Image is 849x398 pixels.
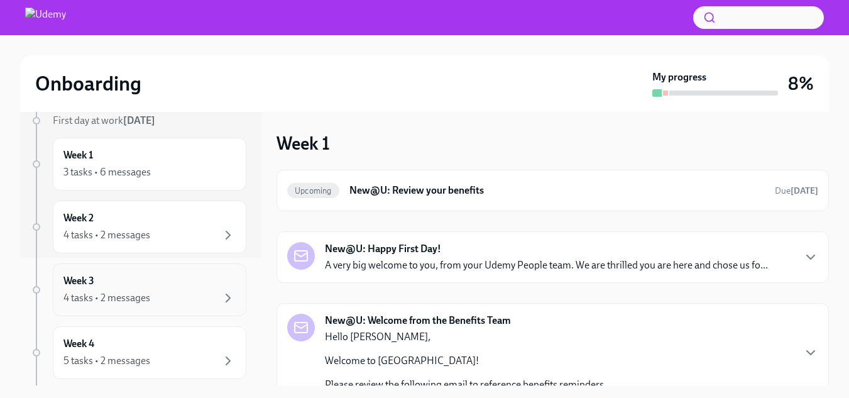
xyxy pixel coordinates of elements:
span: October 27th, 2025 10:00 [775,185,818,197]
strong: New@U: Happy First Day! [325,242,441,256]
h2: Onboarding [35,71,141,96]
span: Due [775,185,818,196]
a: Week 34 tasks • 2 messages [30,263,246,316]
a: Week 13 tasks • 6 messages [30,138,246,191]
h6: Week 1 [63,148,93,162]
strong: New@U: Welcome from the Benefits Team [325,314,511,328]
p: Please review the following email to reference benefits reminders... [325,378,611,392]
span: First day at work [53,114,155,126]
div: 4 tasks • 2 messages [63,291,150,305]
div: 3 tasks • 6 messages [63,165,151,179]
img: Udemy [25,8,66,28]
p: Welcome to [GEOGRAPHIC_DATA]! [325,354,611,368]
a: Week 24 tasks • 2 messages [30,201,246,253]
div: 5 tasks • 2 messages [63,354,150,368]
strong: [DATE] [123,114,155,126]
h6: New@U: Review your benefits [349,184,765,197]
p: A very big welcome to you, from your Udemy People team. We are thrilled you are here and chose us... [325,258,768,272]
h6: Week 2 [63,211,94,225]
span: Upcoming [287,186,339,196]
strong: [DATE] [791,185,818,196]
strong: My progress [652,70,706,84]
h6: Week 4 [63,337,94,351]
a: First day at work[DATE] [30,114,246,128]
div: 4 tasks • 2 messages [63,228,150,242]
a: UpcomingNew@U: Review your benefitsDue[DATE] [287,180,818,201]
h3: Week 1 [277,132,330,155]
a: Week 45 tasks • 2 messages [30,326,246,379]
p: Hello [PERSON_NAME], [325,330,611,344]
h6: Week 3 [63,274,94,288]
h3: 8% [788,72,814,95]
